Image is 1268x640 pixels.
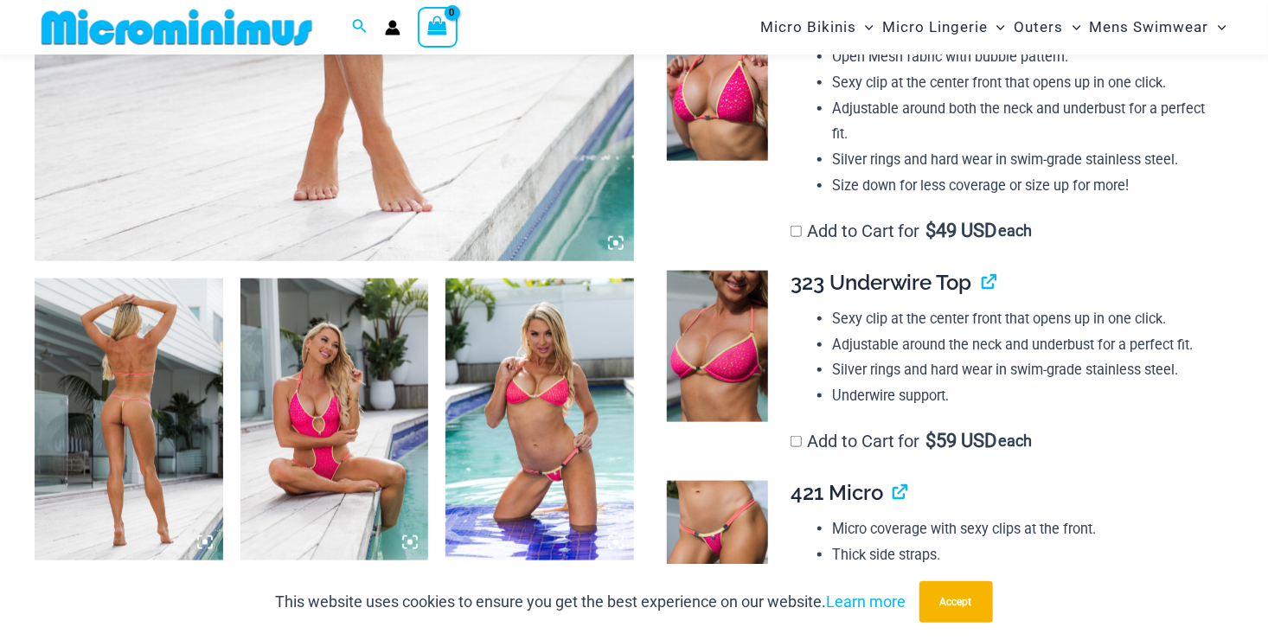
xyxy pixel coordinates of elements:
a: Learn more [827,592,906,611]
span: $ [926,430,937,451]
span: 323 Underwire Top [791,270,972,295]
span: each [998,222,1032,240]
img: MM SHOP LOGO FLAT [35,8,319,47]
li: Silver rings and hard wear in swim-grade stainless steel. [832,147,1219,173]
label: Add to Cart for [791,221,1033,241]
span: 59 USD [926,432,997,450]
li: Size down for less coverage or size up for more! [832,173,1219,199]
a: OutersMenu ToggleMenu Toggle [1010,5,1085,49]
a: View Shopping Cart, empty [418,7,458,47]
span: Micro Lingerie [882,5,988,49]
span: Menu Toggle [1209,5,1226,49]
li: Underwire support. [832,383,1219,409]
span: each [998,432,1032,450]
a: Micro LingerieMenu ToggleMenu Toggle [878,5,1009,49]
li: Adjustable around both the neck and underbust for a perfect fit. [832,96,1219,147]
span: Micro Bikinis [760,5,856,49]
button: Accept [919,581,993,623]
a: Account icon link [385,20,400,35]
li: Sexy clip at the center front that opens up in one click. [832,306,1219,332]
a: Search icon link [352,16,368,38]
span: Menu Toggle [1064,5,1081,49]
label: Add to Cart for [791,431,1033,451]
input: Add to Cart for$59 USD each [791,436,802,447]
span: Mens Swimwear [1090,5,1209,49]
span: 421 Micro [791,480,883,505]
li: Sexy clip at the center front that opens up in one click. [832,70,1219,96]
input: Add to Cart for$49 USD each [791,226,802,237]
a: Mens SwimwearMenu ToggleMenu Toggle [1085,5,1231,49]
img: Bubble Mesh Highlight Pink 323 Top [667,271,768,422]
a: Micro BikinisMenu ToggleMenu Toggle [756,5,878,49]
img: Bubble Mesh Highlight Pink 421 Micro [667,481,768,632]
span: Outers [1015,5,1064,49]
nav: Site Navigation [753,3,1233,52]
li: Adjustable around the neck and underbust for a perfect fit. [832,332,1219,358]
li: Micro coverage with sexy clips at the front. [832,516,1219,542]
span: $ [926,220,937,241]
img: Bubble Mesh Highlight Pink 323 Top 421 Micro [445,278,634,560]
li: Silver rings and hard wear in swim-grade stainless steel. [832,357,1219,383]
span: Menu Toggle [856,5,874,49]
span: 49 USD [926,222,997,240]
img: Bubble Mesh Highlight Pink 309 Top [667,9,768,160]
img: Bubble Mesh Highlight Pink 819 One Piece [240,278,429,560]
li: Thick side straps. [832,542,1219,568]
p: This website uses cookies to ensure you get the best experience on our website. [276,589,906,615]
img: Bubble Mesh Highlight Pink 819 One Piece [35,278,223,560]
li: Open Mesh fabric with bubble pattern. [832,44,1219,70]
span: Menu Toggle [988,5,1005,49]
